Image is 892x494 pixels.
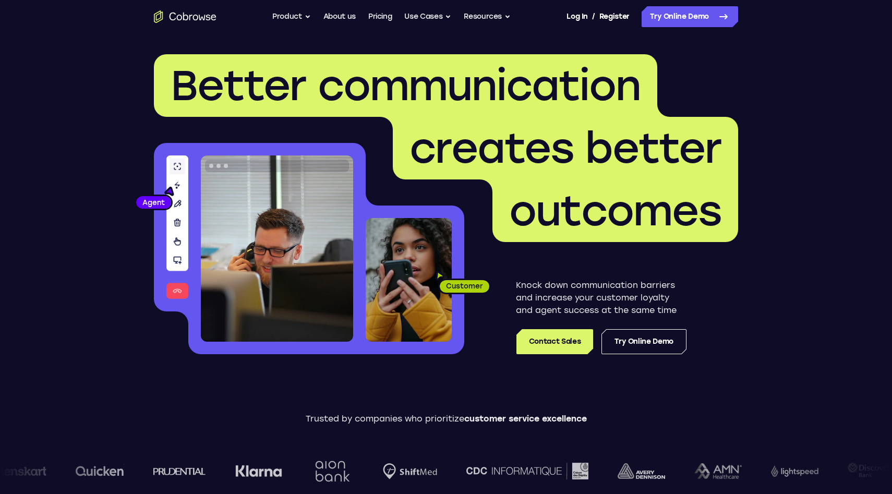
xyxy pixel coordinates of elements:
[464,414,587,424] span: customer service excellence
[409,123,721,173] span: creates better
[509,186,721,236] span: outcomes
[366,218,452,342] img: A customer holding their phone
[154,10,216,23] a: Go to the home page
[404,6,451,27] button: Use Cases
[171,61,641,111] span: Better communication
[383,463,437,479] img: Shiftmed
[642,6,738,27] a: Try Online Demo
[592,10,595,23] span: /
[464,6,511,27] button: Resources
[516,329,593,354] a: Contact Sales
[201,155,353,342] img: A customer support agent talking on the phone
[618,463,665,479] img: avery-dennison
[311,450,354,492] img: Aion Bank
[323,6,356,27] a: About us
[466,463,588,479] img: CDC Informatique
[235,465,282,477] img: Klarna
[153,467,206,475] img: prudential
[599,6,630,27] a: Register
[601,329,686,354] a: Try Online Demo
[694,463,742,479] img: AMN Healthcare
[516,279,686,317] p: Knock down communication barriers and increase your customer loyalty and agent success at the sam...
[566,6,587,27] a: Log In
[272,6,311,27] button: Product
[368,6,392,27] a: Pricing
